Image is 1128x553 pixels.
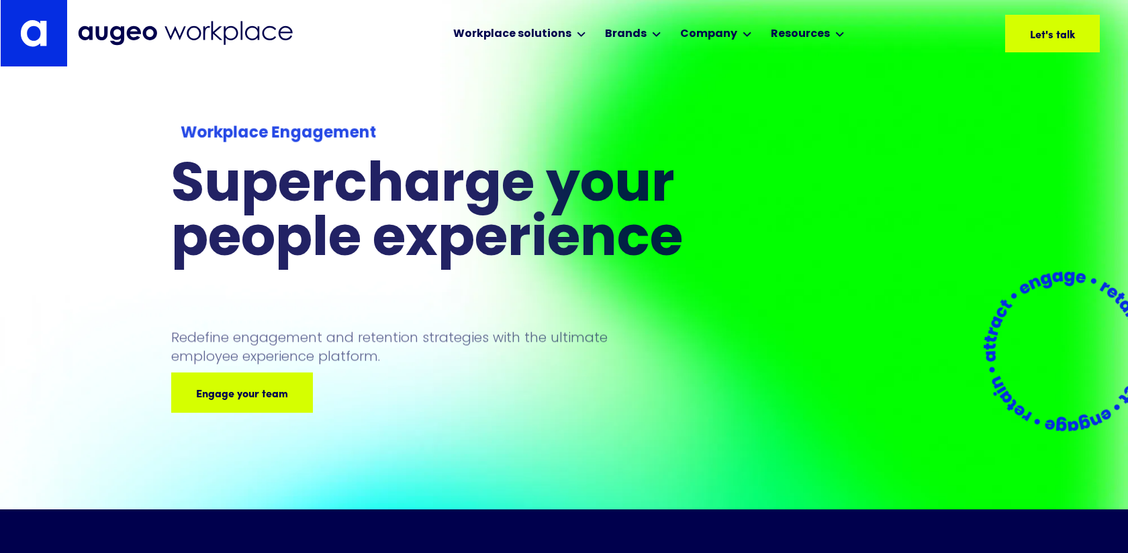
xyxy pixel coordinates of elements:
div: Workplace solutions [453,26,571,42]
div: Resources [771,26,830,42]
div: Company [680,26,737,42]
img: Augeo's "a" monogram decorative logo in white. [20,19,47,47]
div: Workplace Engagement [181,121,742,145]
h1: Supercharge your people experience [171,160,751,268]
a: Engage your team [171,372,313,413]
div: Brands [605,26,647,42]
p: Redefine engagement and retention strategies with the ultimate employee experience platform. [171,328,633,365]
a: Let's talk [1005,15,1100,52]
img: Augeo Workplace business unit full logo in mignight blue. [78,21,293,46]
